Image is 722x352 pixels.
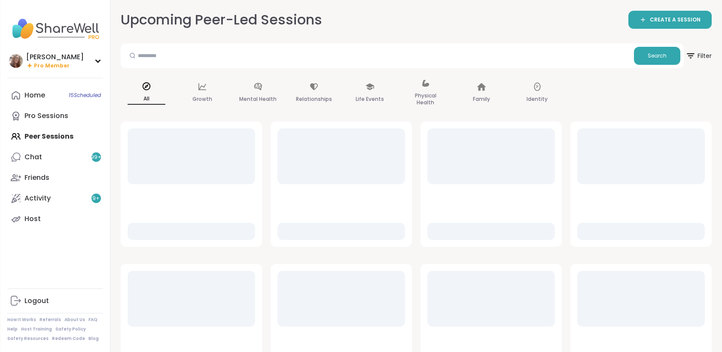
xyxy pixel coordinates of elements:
[128,94,165,105] p: All
[88,336,99,342] a: Blog
[52,336,85,342] a: Redeem Code
[34,62,70,70] span: Pro Member
[7,336,49,342] a: Safety Resources
[88,317,97,323] a: FAQ
[628,11,712,29] a: CREATE A SESSION
[685,43,712,68] button: Filter
[69,92,101,99] span: 15 Scheduled
[26,52,84,62] div: [PERSON_NAME]
[24,194,51,203] div: Activity
[24,296,49,306] div: Logout
[7,147,103,167] a: Chat99+
[634,47,680,65] button: Search
[9,54,23,68] img: dodi
[121,10,322,30] h2: Upcoming Peer-Led Sessions
[239,94,277,104] p: Mental Health
[192,94,212,104] p: Growth
[55,326,86,332] a: Safety Policy
[7,326,18,332] a: Help
[7,106,103,126] a: Pro Sessions
[40,317,61,323] a: Referrals
[7,209,103,229] a: Host
[7,167,103,188] a: Friends
[356,94,384,104] p: Life Events
[407,91,445,108] p: Physical Health
[92,195,100,202] span: 9 +
[685,46,712,66] span: Filter
[296,94,332,104] p: Relationships
[473,94,490,104] p: Family
[7,317,36,323] a: How It Works
[7,14,103,44] img: ShareWell Nav Logo
[7,291,103,311] a: Logout
[24,214,41,224] div: Host
[24,173,49,182] div: Friends
[24,91,45,100] div: Home
[64,317,85,323] a: About Us
[7,85,103,106] a: Home15Scheduled
[648,52,667,60] span: Search
[21,326,52,332] a: Host Training
[24,152,42,162] div: Chat
[91,154,101,161] span: 99 +
[650,16,701,24] span: CREATE A SESSION
[527,94,548,104] p: Identity
[24,111,68,121] div: Pro Sessions
[7,188,103,209] a: Activity9+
